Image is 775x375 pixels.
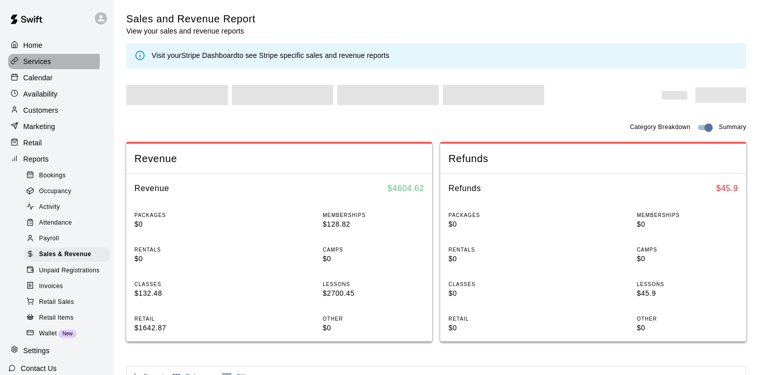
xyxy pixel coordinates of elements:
[8,70,106,85] a: Calendar
[24,295,110,309] div: Retail Sales
[39,266,99,276] span: Unpaid Registrations
[134,182,169,195] h6: Revenue
[8,54,106,69] a: Services
[24,310,114,326] a: Retail Items
[39,171,66,181] span: Bookings
[39,218,72,228] span: Attendance
[637,323,738,333] p: $0
[448,219,550,230] p: $0
[637,254,738,264] p: $0
[24,231,114,247] a: Payroll
[134,323,236,333] p: $1642.87
[24,311,110,325] div: Retail Items
[323,288,424,299] p: $2700.45
[637,246,738,254] p: CAMPS
[24,247,114,263] a: Sales & Revenue
[448,315,550,323] p: RETAIL
[8,119,106,134] a: Marketing
[448,152,738,166] span: Refunds
[39,234,59,244] span: Payroll
[23,105,58,115] p: Customers
[716,182,738,195] h6: $ 45.9
[134,246,236,254] p: RENTALS
[323,246,424,254] p: CAMPS
[637,219,738,230] p: $0
[39,297,74,307] span: Retail Sales
[637,211,738,219] p: MEMBERSHIPS
[8,135,106,150] div: Retail
[8,103,106,118] a: Customers
[39,202,60,212] span: Activity
[323,219,424,230] p: $128.82
[24,327,110,341] div: WalletNew
[24,279,110,294] div: Invoices
[323,323,424,333] p: $0
[448,211,550,219] p: PACKAGES
[387,182,424,195] h6: $ 4604.62
[8,86,106,102] a: Availability
[39,186,72,197] span: Occupancy
[24,326,114,341] a: WalletNew
[23,138,42,148] p: Retail
[39,313,74,323] span: Retail Items
[58,331,77,336] span: New
[24,168,114,183] a: Bookings
[24,247,110,262] div: Sales & Revenue
[637,315,738,323] p: OTHER
[24,184,110,199] div: Occupancy
[448,288,550,299] p: $0
[134,211,236,219] p: PACKAGES
[8,38,106,53] a: Home
[134,315,236,323] p: RETAIL
[152,50,390,61] div: Visit your to see Stripe specific sales and revenue reports
[323,254,424,264] p: $0
[23,154,49,164] p: Reports
[21,363,57,373] p: Contact Us
[134,288,236,299] p: $132.48
[134,280,236,288] p: CLASSES
[39,282,63,292] span: Invoices
[637,280,738,288] p: LESSONS
[24,216,110,230] div: Attendance
[8,151,106,167] a: Reports
[23,40,43,50] p: Home
[24,200,110,214] div: Activity
[323,280,424,288] p: LESSONS
[24,215,114,231] a: Attendance
[24,183,114,199] a: Occupancy
[134,219,236,230] p: $0
[24,232,110,246] div: Payroll
[24,264,110,278] div: Unpaid Registrations
[24,278,114,294] a: Invoices
[448,323,550,333] p: $0
[448,254,550,264] p: $0
[134,254,236,264] p: $0
[126,26,256,36] p: View your sales and revenue reports
[126,12,256,26] h5: Sales and Revenue Report
[24,263,114,278] a: Unpaid Registrations
[719,122,746,133] span: Summary
[323,315,424,323] p: OTHER
[134,152,424,166] span: Revenue
[637,288,738,299] p: $45.9
[23,346,50,356] p: Settings
[24,294,114,310] a: Retail Sales
[23,89,58,99] p: Availability
[24,200,114,215] a: Activity
[448,246,550,254] p: RENTALS
[24,169,110,183] div: Bookings
[23,56,51,67] p: Services
[8,343,106,358] div: Settings
[448,280,550,288] p: CLASSES
[181,51,237,59] a: Stripe Dashboard
[39,249,91,260] span: Sales & Revenue
[448,182,481,195] h6: Refunds
[23,121,55,132] p: Marketing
